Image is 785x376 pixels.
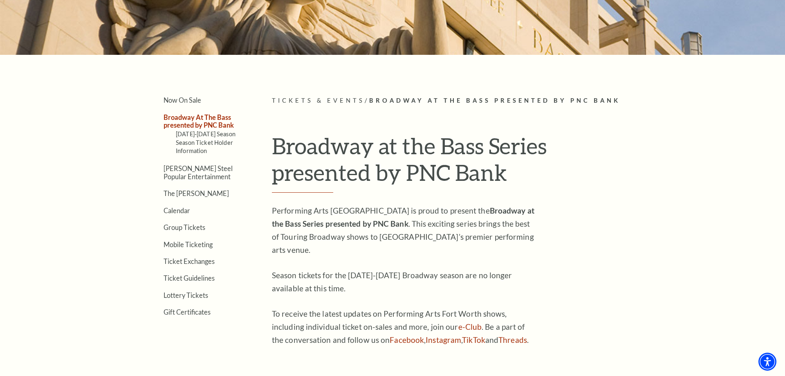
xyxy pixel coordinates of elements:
a: Season Ticket Holder Information [176,139,233,154]
a: Lottery Tickets [164,291,208,299]
a: [DATE]-[DATE] Season [176,131,235,137]
a: Facebook - open in a new tab [390,335,424,344]
a: Threads - open in a new tab [498,335,527,344]
a: Instagram - open in a new tab [426,335,461,344]
p: Season tickets for the [DATE]-[DATE] Broadway season are no longer available at this time. [272,269,538,295]
a: e-Club [458,322,482,331]
a: Ticket Guidelines [164,274,215,282]
a: Mobile Ticketing [164,241,213,248]
h1: Broadway at the Bass Series presented by PNC Bank [272,133,646,193]
span: Broadway At The Bass presented by PNC Bank [369,97,620,104]
p: Performing Arts [GEOGRAPHIC_DATA] is proud to present the . This exciting series brings the best ... [272,204,538,257]
a: Group Tickets [164,223,205,231]
span: Tickets & Events [272,97,365,104]
a: Ticket Exchanges [164,257,215,265]
strong: Broadway at the Bass Series presented by PNC Bank [272,206,534,228]
a: The [PERSON_NAME] [164,189,229,197]
a: [PERSON_NAME] Steel Popular Entertainment [164,164,233,180]
a: Gift Certificates [164,308,211,316]
a: Broadway At The Bass presented by PNC Bank [164,113,234,129]
div: Accessibility Menu [758,353,776,371]
a: TikTok - open in a new tab [462,335,485,344]
p: / [272,96,646,106]
a: Calendar [164,207,190,214]
a: Now On Sale [164,96,201,104]
p: To receive the latest updates on Performing Arts Fort Worth shows, including individual ticket on... [272,307,538,347]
